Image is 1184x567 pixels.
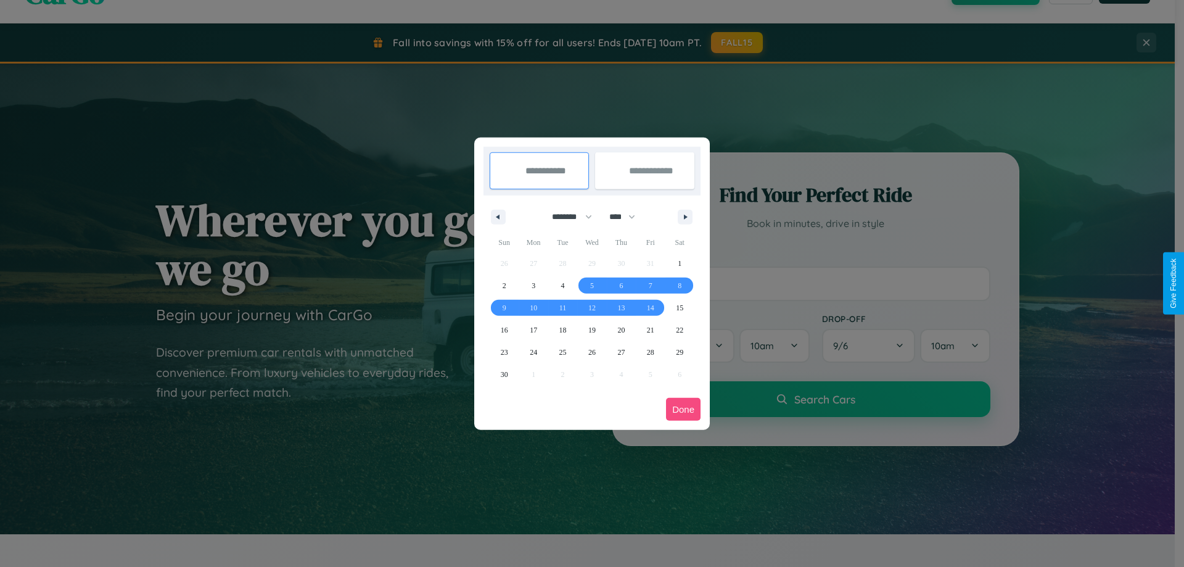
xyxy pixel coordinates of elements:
span: 12 [588,297,596,319]
button: 29 [665,341,694,363]
div: Give Feedback [1169,259,1178,308]
button: 19 [577,319,606,341]
button: 26 [577,341,606,363]
button: 24 [519,341,548,363]
span: 14 [647,297,654,319]
span: 11 [559,297,567,319]
span: Fri [636,233,665,252]
span: 8 [678,275,681,297]
button: 14 [636,297,665,319]
span: 5 [590,275,594,297]
span: 19 [588,319,596,341]
button: 16 [490,319,519,341]
span: 7 [649,275,652,297]
span: 10 [530,297,537,319]
button: 23 [490,341,519,363]
button: 15 [665,297,694,319]
button: 9 [490,297,519,319]
span: 27 [617,341,625,363]
span: Sun [490,233,519,252]
button: 12 [577,297,606,319]
span: 20 [617,319,625,341]
span: 26 [588,341,596,363]
button: 11 [548,297,577,319]
span: 22 [676,319,683,341]
span: 9 [503,297,506,319]
span: 18 [559,319,567,341]
button: 7 [636,275,665,297]
span: Tue [548,233,577,252]
span: 13 [617,297,625,319]
button: 13 [607,297,636,319]
button: 28 [636,341,665,363]
button: 6 [607,275,636,297]
span: Mon [519,233,548,252]
button: 18 [548,319,577,341]
span: 17 [530,319,537,341]
span: 16 [501,319,508,341]
button: 8 [665,275,694,297]
button: 10 [519,297,548,319]
button: 20 [607,319,636,341]
span: 6 [619,275,623,297]
span: 24 [530,341,537,363]
button: 21 [636,319,665,341]
span: 29 [676,341,683,363]
button: 4 [548,275,577,297]
button: 27 [607,341,636,363]
button: 22 [665,319,694,341]
button: Done [666,398,701,421]
span: 15 [676,297,683,319]
button: 2 [490,275,519,297]
span: 21 [647,319,654,341]
span: 30 [501,363,508,386]
span: Wed [577,233,606,252]
button: 30 [490,363,519,386]
span: 4 [561,275,565,297]
span: 28 [647,341,654,363]
span: Sat [665,233,694,252]
span: 2 [503,275,506,297]
span: 3 [532,275,535,297]
button: 17 [519,319,548,341]
span: 23 [501,341,508,363]
span: Thu [607,233,636,252]
button: 1 [665,252,694,275]
span: 1 [678,252,681,275]
button: 25 [548,341,577,363]
span: 25 [559,341,567,363]
button: 5 [577,275,606,297]
button: 3 [519,275,548,297]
